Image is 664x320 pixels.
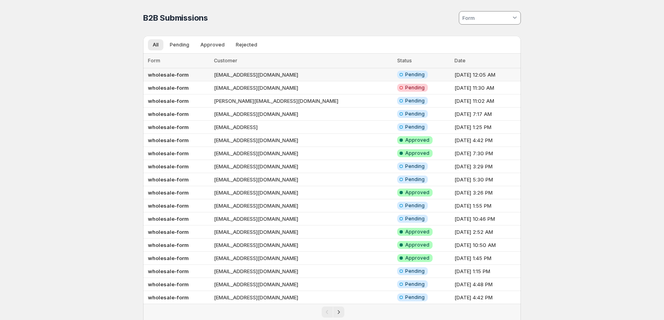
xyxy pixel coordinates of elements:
[212,68,395,81] td: [EMAIL_ADDRESS][DOMAIN_NAME]
[170,42,189,48] span: Pending
[452,147,521,160] td: [DATE] 7:30 PM
[148,216,189,222] b: wholesale-form
[148,268,189,274] b: wholesale-form
[212,199,395,212] td: [EMAIL_ADDRESS][DOMAIN_NAME]
[200,42,225,48] span: Approved
[452,226,521,239] td: [DATE] 2:52 AM
[405,176,425,183] span: Pending
[333,307,344,318] button: Next
[405,85,425,91] span: Pending
[212,173,395,186] td: [EMAIL_ADDRESS][DOMAIN_NAME]
[148,85,189,91] b: wholesale-form
[452,134,521,147] td: [DATE] 4:42 PM
[148,98,189,104] b: wholesale-form
[405,216,425,222] span: Pending
[452,291,521,304] td: [DATE] 4:42 PM
[405,124,425,130] span: Pending
[405,111,425,117] span: Pending
[452,265,521,278] td: [DATE] 1:15 PM
[405,98,425,104] span: Pending
[236,42,257,48] span: Rejected
[148,163,189,170] b: wholesale-form
[405,229,429,235] span: Approved
[148,202,189,209] b: wholesale-form
[452,278,521,291] td: [DATE] 4:48 PM
[214,58,237,64] span: Customer
[212,81,395,94] td: [EMAIL_ADDRESS][DOMAIN_NAME]
[452,199,521,212] td: [DATE] 1:55 PM
[148,71,189,78] b: wholesale-form
[452,239,521,252] td: [DATE] 10:50 AM
[212,265,395,278] td: [EMAIL_ADDRESS][DOMAIN_NAME]
[405,150,429,156] span: Approved
[212,160,395,173] td: [EMAIL_ADDRESS][DOMAIN_NAME]
[212,252,395,265] td: [EMAIL_ADDRESS][DOMAIN_NAME]
[405,71,425,78] span: Pending
[212,278,395,291] td: [EMAIL_ADDRESS][DOMAIN_NAME]
[148,124,189,130] b: wholesale-form
[148,58,160,64] span: Form
[405,294,425,301] span: Pending
[212,212,395,226] td: [EMAIL_ADDRESS][DOMAIN_NAME]
[405,137,429,143] span: Approved
[452,212,521,226] td: [DATE] 10:46 PM
[452,186,521,199] td: [DATE] 3:26 PM
[405,163,425,170] span: Pending
[148,229,189,235] b: wholesale-form
[143,13,208,23] span: B2B Submissions
[212,134,395,147] td: [EMAIL_ADDRESS][DOMAIN_NAME]
[148,150,189,156] b: wholesale-form
[212,147,395,160] td: [EMAIL_ADDRESS][DOMAIN_NAME]
[452,94,521,108] td: [DATE] 11:02 AM
[405,255,429,261] span: Approved
[452,68,521,81] td: [DATE] 12:05 AM
[405,242,429,248] span: Approved
[143,304,521,320] nav: Pagination
[452,252,521,265] td: [DATE] 1:45 PM
[212,186,395,199] td: [EMAIL_ADDRESS][DOMAIN_NAME]
[452,121,521,134] td: [DATE] 1:25 PM
[452,108,521,121] td: [DATE] 7:17 AM
[212,94,395,108] td: [PERSON_NAME][EMAIL_ADDRESS][DOMAIN_NAME]
[148,255,189,261] b: wholesale-form
[405,189,429,196] span: Approved
[212,226,395,239] td: [EMAIL_ADDRESS][DOMAIN_NAME]
[452,81,521,94] td: [DATE] 11:30 AM
[148,189,189,196] b: wholesale-form
[148,137,189,143] b: wholesale-form
[454,58,466,64] span: Date
[148,294,189,301] b: wholesale-form
[452,160,521,173] td: [DATE] 3:29 PM
[212,239,395,252] td: [EMAIL_ADDRESS][DOMAIN_NAME]
[452,173,521,186] td: [DATE] 5:30 PM
[212,108,395,121] td: [EMAIL_ADDRESS][DOMAIN_NAME]
[148,176,189,183] b: wholesale-form
[148,242,189,248] b: wholesale-form
[397,58,412,64] span: Status
[212,291,395,304] td: [EMAIL_ADDRESS][DOMAIN_NAME]
[405,268,425,274] span: Pending
[405,281,425,287] span: Pending
[461,12,511,24] input: Form
[153,42,159,48] span: All
[212,121,395,134] td: [EMAIL_ADDRESS]
[405,202,425,209] span: Pending
[148,281,189,287] b: wholesale-form
[148,111,189,117] b: wholesale-form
